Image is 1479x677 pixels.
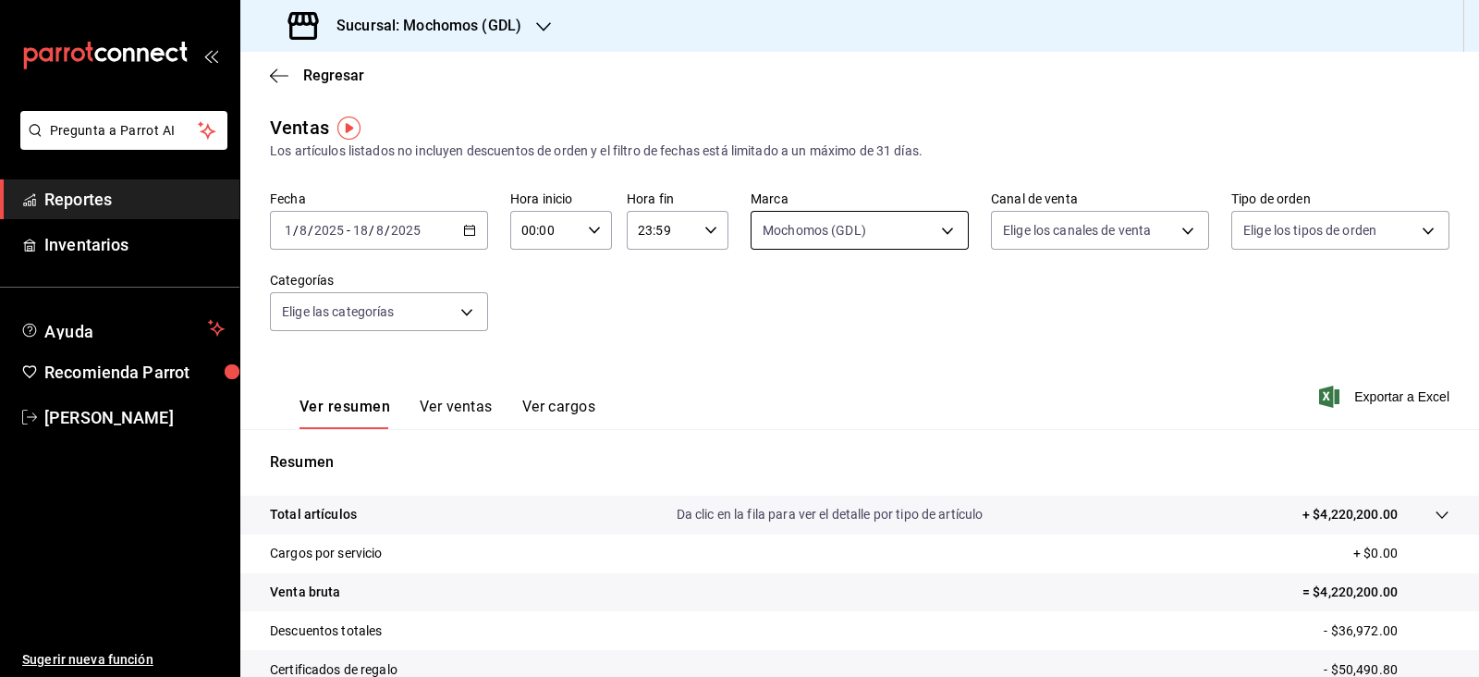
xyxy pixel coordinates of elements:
button: Ver ventas [420,398,493,429]
span: Reportes [44,187,225,212]
p: Da clic en la fila para ver el detalle por tipo de artículo [677,505,984,524]
input: -- [375,223,385,238]
button: Ver cargos [522,398,596,429]
button: Regresar [270,67,364,84]
span: Ayuda [44,317,201,339]
button: Ver resumen [299,398,390,429]
span: [PERSON_NAME] [44,405,225,430]
label: Hora fin [627,192,728,205]
span: / [308,223,313,238]
p: Resumen [270,451,1449,474]
input: ---- [390,223,422,238]
span: Regresar [303,67,364,84]
div: Los artículos listados no incluyen descuentos de orden y el filtro de fechas está limitado a un m... [270,142,1449,161]
label: Tipo de orden [1231,192,1449,205]
button: Pregunta a Parrot AI [20,111,227,150]
img: Tooltip marker [337,117,361,140]
input: -- [284,223,293,238]
span: - [347,223,350,238]
p: Total artículos [270,505,357,524]
input: ---- [313,223,345,238]
p: + $4,220,200.00 [1302,505,1398,524]
a: Pregunta a Parrot AI [13,134,227,154]
input: -- [352,223,369,238]
span: Sugerir nueva función [22,650,225,670]
p: - $36,972.00 [1324,622,1449,641]
label: Marca [751,192,969,205]
span: Pregunta a Parrot AI [50,121,199,141]
span: Elige las categorías [282,302,395,321]
label: Canal de venta [991,192,1209,205]
label: Fecha [270,192,488,205]
h3: Sucursal: Mochomos (GDL) [322,15,521,37]
div: navigation tabs [299,398,595,429]
p: + $0.00 [1353,544,1449,563]
p: Descuentos totales [270,622,382,641]
input: -- [299,223,308,238]
span: / [385,223,390,238]
span: / [293,223,299,238]
p: Cargos por servicio [270,544,383,563]
p: Venta bruta [270,583,340,602]
span: Inventarios [44,232,225,257]
p: = $4,220,200.00 [1302,583,1449,602]
span: / [369,223,374,238]
div: Ventas [270,114,329,142]
span: Recomienda Parrot [44,360,225,385]
label: Hora inicio [510,192,612,205]
label: Categorías [270,274,488,287]
button: Exportar a Excel [1323,386,1449,408]
button: open_drawer_menu [203,48,218,63]
span: Mochomos (GDL) [763,221,866,240]
span: Elige los tipos de orden [1243,221,1376,240]
span: Elige los canales de venta [1003,221,1151,240]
